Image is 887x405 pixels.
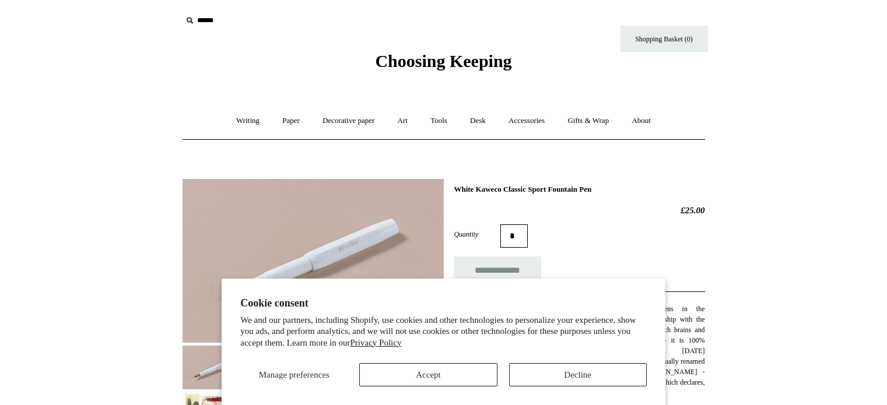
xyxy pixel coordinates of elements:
button: Manage preferences [240,363,348,386]
span: Manage preferences [259,370,329,379]
a: Writing [226,105,270,136]
a: Shopping Basket (0) [620,26,708,52]
a: Privacy Policy [350,338,402,347]
img: White Kaweco Classic Sport Fountain Pen [183,179,444,343]
a: Accessories [498,105,555,136]
button: Decline [509,363,647,386]
h1: White Kaweco Classic Sport Fountain Pen [454,185,704,194]
a: Desk [460,105,496,136]
a: Choosing Keeping [375,61,511,69]
a: Decorative paper [312,105,385,136]
img: White Kaweco Classic Sport Fountain Pen [183,346,253,389]
span: Choosing Keeping [375,51,511,71]
label: Quantity [454,229,500,240]
button: Accept [359,363,497,386]
h2: £25.00 [454,205,704,216]
a: Paper [272,105,310,136]
a: Gifts & Wrap [557,105,619,136]
a: Art [387,105,418,136]
p: Choosing Keeping holds the largest range of Kaweco pens in the [GEOGRAPHIC_DATA] - indeed we have... [454,304,704,398]
a: Tools [420,105,458,136]
h2: Cookie consent [240,297,647,309]
a: About [621,105,661,136]
p: We and our partners, including Shopify, use cookies and other technologies to personalize your ex... [240,315,647,349]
